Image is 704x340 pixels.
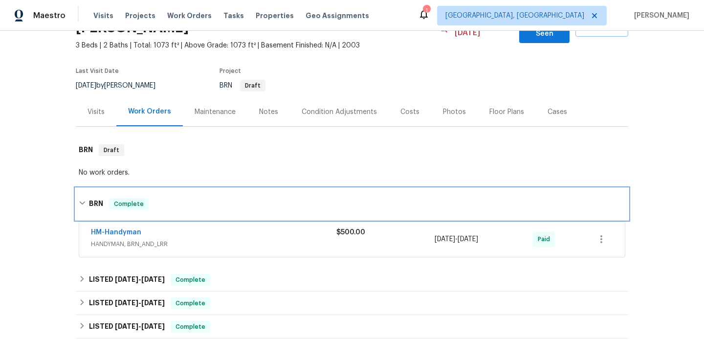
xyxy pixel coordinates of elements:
div: BRN Complete [76,188,628,220]
span: Geo Assignments [306,11,369,21]
span: - [115,323,165,330]
span: [DATE] [115,323,138,330]
span: - [115,276,165,283]
span: Properties [256,11,294,21]
span: Visits [93,11,113,21]
span: [DATE] [76,82,96,89]
h6: BRN [79,144,93,156]
div: Condition Adjustments [302,107,377,117]
div: LISTED [DATE]-[DATE]Complete [76,268,628,292]
div: LISTED [DATE]-[DATE]Complete [76,315,628,339]
div: by [PERSON_NAME] [76,80,167,91]
h6: LISTED [89,274,165,286]
span: [DATE] [141,323,165,330]
span: Complete [172,322,209,332]
div: Maintenance [195,107,236,117]
span: HANDYMAN, BRN_AND_LRR [91,239,336,249]
div: BRN Draft [76,135,628,166]
span: Tasks [223,12,244,19]
div: Notes [259,107,278,117]
div: Costs [400,107,419,117]
span: - [115,299,165,306]
div: Floor Plans [489,107,524,117]
div: Work Orders [128,107,171,116]
div: Cases [548,107,567,117]
span: Draft [241,83,264,89]
span: Project [220,68,241,74]
span: [GEOGRAPHIC_DATA], [GEOGRAPHIC_DATA] [445,11,584,21]
span: Work Orders [167,11,212,21]
span: Complete [172,275,209,285]
div: Visits [88,107,105,117]
div: No work orders. [79,168,625,178]
span: Last Visit Date [76,68,119,74]
div: 1 [423,6,430,16]
span: Paid [538,234,554,244]
span: [DATE] [141,299,165,306]
h6: LISTED [89,321,165,333]
span: Complete [110,199,148,209]
span: [PERSON_NAME] [630,11,689,21]
span: [DATE] [458,236,478,243]
span: $500.00 [336,229,365,236]
span: Projects [125,11,155,21]
div: LISTED [DATE]-[DATE]Complete [76,292,628,315]
span: Complete [172,298,209,308]
span: [DATE] [141,276,165,283]
a: HM-Handyman [91,229,141,236]
span: [DATE] [435,236,455,243]
h6: LISTED [89,297,165,309]
span: [DATE] [115,299,138,306]
span: [DATE] [115,276,138,283]
span: Maestro [33,11,66,21]
h6: BRN [89,198,103,210]
span: 3 Beds | 2 Baths | Total: 1073 ft² | Above Grade: 1073 ft² | Basement Finished: N/A | 2003 [76,41,437,50]
div: Photos [443,107,466,117]
h2: [STREET_ADDRESS][PERSON_NAME][PERSON_NAME] [76,13,419,33]
span: BRN [220,82,265,89]
span: - [435,234,478,244]
span: Draft [100,145,123,155]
